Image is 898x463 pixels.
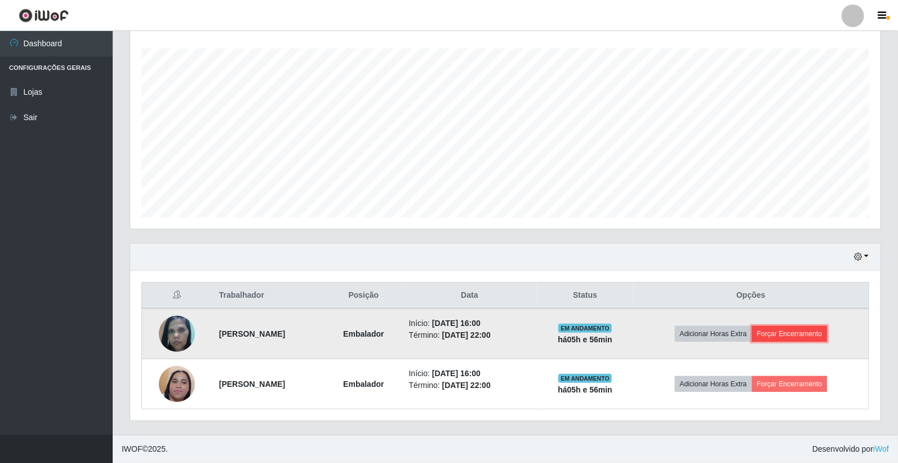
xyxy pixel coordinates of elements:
time: [DATE] 22:00 [442,381,491,390]
li: Término: [409,380,531,391]
span: © 2025 . [122,443,168,455]
th: Data [402,283,537,309]
button: Adicionar Horas Extra [675,326,752,342]
li: Início: [409,318,531,329]
span: EM ANDAMENTO [558,374,612,383]
strong: [PERSON_NAME] [219,380,285,389]
strong: há 05 h e 56 min [558,335,612,344]
strong: há 05 h e 56 min [558,385,612,394]
li: Início: [409,368,531,380]
strong: Embalador [343,380,384,389]
strong: [PERSON_NAME] [219,329,285,338]
strong: Embalador [343,329,384,338]
th: Trabalhador [212,283,325,309]
time: [DATE] 22:00 [442,330,491,339]
a: iWof [873,444,889,453]
img: 1739383182576.jpeg [159,344,195,424]
img: 1737904110255.jpeg [159,310,195,357]
th: Status [537,283,633,309]
span: IWOF [122,444,143,453]
span: Desenvolvido por [812,443,889,455]
li: Término: [409,329,531,341]
button: Forçar Encerramento [752,376,828,392]
th: Opções [633,283,869,309]
time: [DATE] 16:00 [432,319,481,328]
button: Forçar Encerramento [752,326,828,342]
img: CoreUI Logo [19,8,69,23]
th: Posição [325,283,402,309]
span: EM ANDAMENTO [558,324,612,333]
button: Adicionar Horas Extra [675,376,752,392]
time: [DATE] 16:00 [432,369,481,378]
